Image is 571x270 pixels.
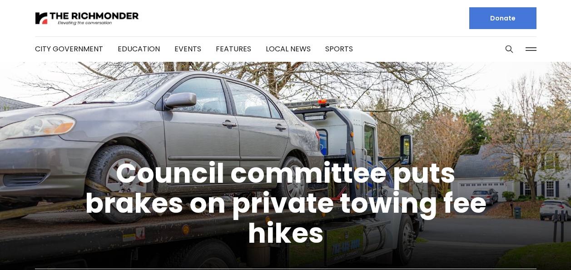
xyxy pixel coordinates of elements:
[174,44,201,54] a: Events
[85,154,487,252] a: Council committee puts brakes on private towing fee hikes
[469,7,536,29] a: Donate
[216,44,251,54] a: Features
[118,44,160,54] a: Education
[35,10,139,26] img: The Richmonder
[325,44,353,54] a: Sports
[35,44,103,54] a: City Government
[502,42,516,56] button: Search this site
[266,44,311,54] a: Local News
